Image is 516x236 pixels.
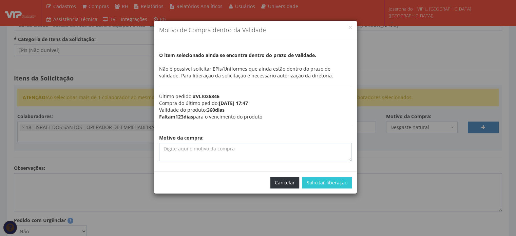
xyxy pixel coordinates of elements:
span: [DATE] 17:47 [219,100,248,106]
span: 123 [175,113,184,120]
strong: Faltam dias [159,113,193,120]
strong: dias [207,107,225,113]
p: Não é possível solicitar EPIs/Uniformes que ainda estão dentro do prazo de validade. Para liberaç... [159,66,352,79]
span: 360 [207,107,215,113]
label: Motivo da compra: [159,134,204,141]
h4: Motivo de Compra dentro da Validade [159,26,352,35]
b: O item selecionado ainda se encontra dentro do prazo de validade. [159,52,316,58]
button: Solicitar liberação [302,177,352,188]
button: Cancelar [270,177,299,188]
span: VLI026846 [196,93,219,99]
p: Último pedido: Compra do último pedido: Validade do produto: para o vencimento do produto [159,93,352,120]
strong: # [193,93,219,99]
